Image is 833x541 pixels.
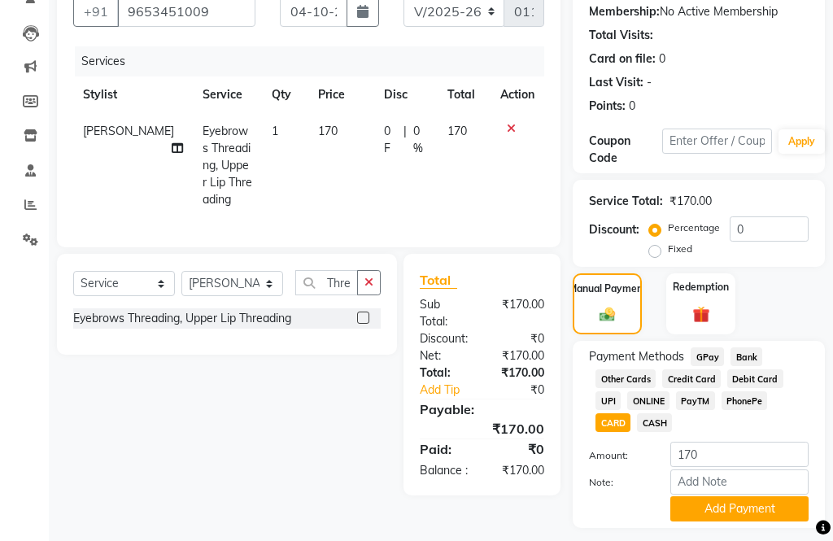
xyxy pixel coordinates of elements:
span: 1 [272,124,278,138]
a: Add Tip [408,382,495,399]
label: Redemption [673,280,729,294]
div: Last Visit: [589,74,643,91]
span: 170 [447,124,467,138]
input: Add Note [670,469,809,495]
button: Apply [778,129,825,154]
img: _gift.svg [687,304,715,325]
div: Card on file: [589,50,656,68]
th: Price [308,76,374,113]
div: Total Visits: [589,27,653,44]
span: [PERSON_NAME] [83,124,174,138]
div: Payable: [408,399,556,419]
div: Paid: [408,439,482,459]
div: ₹170.00 [482,462,557,479]
div: Net: [408,347,482,364]
th: Total [438,76,491,113]
input: Amount [670,442,809,467]
span: Payment Methods [589,348,684,365]
div: ₹170.00 [482,347,557,364]
label: Manual Payment [569,281,647,296]
span: Eyebrows Threading, Upper Lip Threading [203,124,252,207]
span: 0 F [384,123,397,157]
div: Services [75,46,556,76]
th: Qty [262,76,308,113]
th: Action [491,76,544,113]
div: Membership: [589,3,660,20]
div: Total: [408,364,482,382]
div: Eyebrows Threading, Upper Lip Threading [73,310,291,327]
span: | [403,123,407,157]
div: Service Total: [589,193,663,210]
span: PayTM [676,391,715,410]
div: 0 [629,98,635,115]
span: Credit Card [662,369,721,388]
button: Add Payment [670,496,809,521]
th: Service [193,76,263,113]
th: Disc [374,76,438,113]
span: PhonePe [722,391,768,410]
span: Other Cards [595,369,656,388]
span: UPI [595,391,621,410]
label: Fixed [668,242,692,256]
div: Coupon Code [589,133,662,167]
div: No Active Membership [589,3,809,20]
span: CARD [595,413,630,432]
input: Enter Offer / Coupon Code [662,129,772,154]
div: ₹0 [495,382,556,399]
label: Note: [577,475,658,490]
div: ₹0 [482,439,557,459]
span: GPay [691,347,724,366]
span: 0 % [413,123,429,157]
div: ₹170.00 [669,193,712,210]
div: ₹170.00 [408,419,556,438]
div: Balance : [408,462,482,479]
div: - [647,74,652,91]
div: Sub Total: [408,296,482,330]
span: CASH [637,413,672,432]
label: Amount: [577,448,658,463]
span: ONLINE [627,391,669,410]
div: Points: [589,98,626,115]
div: ₹170.00 [482,364,557,382]
label: Percentage [668,220,720,235]
img: _cash.svg [595,306,620,324]
span: Debit Card [727,369,783,388]
div: 0 [659,50,665,68]
div: ₹170.00 [482,296,557,330]
span: Bank [731,347,762,366]
span: 170 [318,124,338,138]
span: Total [420,272,457,289]
input: Search or Scan [295,270,358,295]
div: Discount: [589,221,639,238]
div: ₹0 [482,330,557,347]
div: Discount: [408,330,482,347]
th: Stylist [73,76,193,113]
